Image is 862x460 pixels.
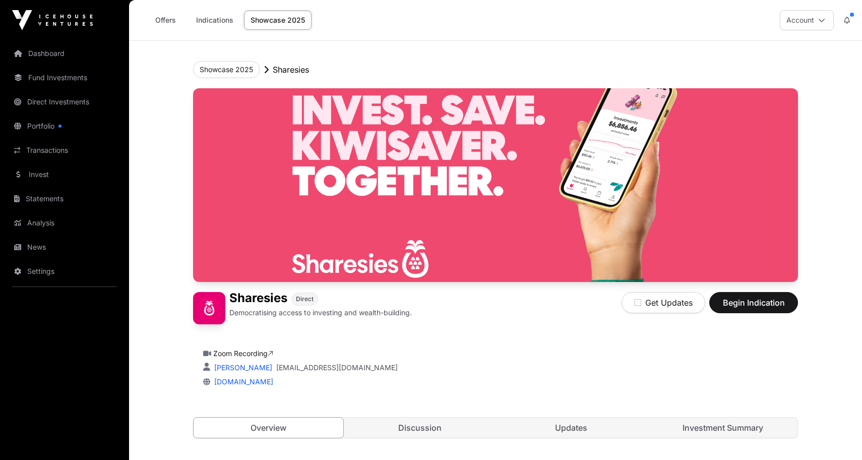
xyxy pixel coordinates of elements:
[8,91,121,113] a: Direct Investments
[210,377,273,386] a: [DOMAIN_NAME]
[276,363,398,373] a: [EMAIL_ADDRESS][DOMAIN_NAME]
[345,418,495,438] a: Discussion
[622,292,705,313] button: Get Updates
[145,11,186,30] a: Offers
[273,64,309,76] p: Sharesies
[244,11,312,30] a: Showcase 2025
[8,163,121,186] a: Invest
[709,302,798,312] a: Begin Indication
[213,349,273,358] a: Zoom Recording
[497,418,646,438] a: Updates
[212,363,272,372] a: [PERSON_NAME]
[8,139,121,161] a: Transactions
[8,67,121,89] a: Fund Investments
[8,42,121,65] a: Dashboard
[8,212,121,234] a: Analysis
[193,417,344,438] a: Overview
[193,88,798,282] img: Sharesies
[812,412,862,460] iframe: Chat Widget
[194,418,797,438] nav: Tabs
[193,61,260,78] button: Showcase 2025
[8,260,121,282] a: Settings
[709,292,798,313] button: Begin Indication
[229,308,412,318] p: Democratising access to investing and wealth-building.
[780,10,834,30] button: Account
[12,10,93,30] img: Icehouse Ventures Logo
[8,188,121,210] a: Statements
[193,292,225,324] img: Sharesies
[190,11,240,30] a: Indications
[8,236,121,258] a: News
[8,115,121,137] a: Portfolio
[296,295,314,303] span: Direct
[229,292,287,306] h1: Sharesies
[722,297,785,309] span: Begin Indication
[648,418,798,438] a: Investment Summary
